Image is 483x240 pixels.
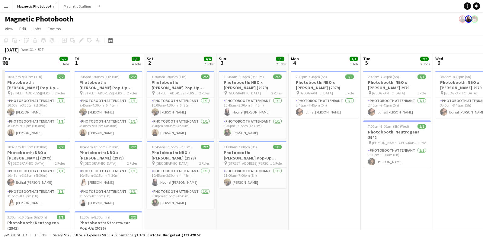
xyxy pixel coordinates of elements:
[420,57,429,61] span: 2/2
[465,15,472,23] app-user-avatar: Maria Lopes
[60,62,69,66] div: 3 Jobs
[417,140,426,145] span: 1 Role
[345,74,354,79] span: 1/1
[276,62,286,66] div: 2 Jobs
[201,74,210,79] span: 2/2
[2,56,10,61] span: Thu
[219,97,286,118] app-card-role: Photobooth Attendant1/110:45am-3:30pm (4h45m)Nour el [PERSON_NAME]
[147,80,214,90] h3: Photobooth: [PERSON_NAME] Pop-Up [GEOGRAPHIC_DATA] (3061)
[147,56,153,61] span: Sat
[2,150,70,161] h3: Photobooth: NBO x [PERSON_NAME] (2979)
[146,59,153,66] span: 2
[75,150,142,161] h3: Photobooth: NBO x [PERSON_NAME] (2979)
[291,97,359,118] app-card-role: Photobooth Attendant1/12:45pm-7:45pm (5h)Ibtihal [PERSON_NAME]
[75,188,142,209] app-card-role: Photobooth Attendant1/13:15pm-8:15pm (5h)[PERSON_NAME]
[75,56,79,61] span: Fri
[350,57,358,61] span: 1/1
[368,124,409,129] span: 7:00pm-3:00am (8h) (Wed)
[219,168,286,188] app-card-role: Photobooth Attendant1/111:00am-7:00pm (8h)[PERSON_NAME]
[17,25,29,33] a: Edit
[75,141,142,209] app-job-card: 10:45am-8:15pm (9h30m)2/2Photobooth: NBO x [PERSON_NAME] (2979) [GEOGRAPHIC_DATA]2 RolesPhotoboot...
[219,71,286,139] div: 10:45am-8:15pm (9h30m)2/2Photobooth: NBO x [PERSON_NAME] (2979) [GEOGRAPHIC_DATA]2 RolesPhotoboot...
[2,118,70,139] app-card-role: Photobooth Attendant1/13:30pm-9:00pm (5h30m)[PERSON_NAME]
[271,91,282,95] span: 2 Roles
[459,15,466,23] app-user-avatar: Maria Lopes
[444,91,477,95] span: [GEOGRAPHIC_DATA]
[147,71,214,139] div: 10:00am-9:00pm (11h)2/2Photobooth: [PERSON_NAME] Pop-Up [GEOGRAPHIC_DATA] (3061) [STREET_ADDRESS]...
[129,74,137,79] span: 2/2
[296,74,327,79] span: 2:45pm-7:45pm (5h)
[83,91,127,95] span: [STREET_ADDRESS][PERSON_NAME]
[350,62,358,66] div: 1 Job
[57,74,65,79] span: 2/2
[2,220,70,231] h3: Photobooth: Neutrogena (2942)
[368,74,399,79] span: 2:45pm-7:45pm (5h)
[79,74,120,79] span: 9:45am-9:00pm (11h15m)
[5,26,13,31] span: View
[224,145,257,149] span: 11:00am-7:00pm (8h)
[228,161,273,166] span: [STREET_ADDRESS][PERSON_NAME]
[5,47,19,53] div: [DATE]
[147,168,214,188] app-card-role: Photobooth Attendant1/110:45am-3:30pm (4h45m)Nour el [PERSON_NAME]
[7,145,47,149] span: 10:45am-8:15pm (9h30m)
[219,80,286,90] h3: Photobooth: NBO x [PERSON_NAME] (2979)
[273,161,282,166] span: 1 Role
[363,71,431,118] app-job-card: 2:45pm-7:45pm (5h)1/1Photobooth: NBO x [PERSON_NAME] 2979 [GEOGRAPHIC_DATA]1 RolePhotobooth Atten...
[83,161,117,166] span: [GEOGRAPHIC_DATA]
[363,80,431,90] h3: Photobooth: NBO x [PERSON_NAME] 2979
[363,129,431,140] h3: Photobooth: Neutrogena 2942
[155,91,199,95] span: [STREET_ADDRESS][PERSON_NAME]
[219,141,286,188] app-job-card: 11:00am-7:00pm (8h)1/1Photobooth: [PERSON_NAME] Pop-Up [GEOGRAPHIC_DATA] (3061) [STREET_ADDRESS][...
[219,118,286,139] app-card-role: Photobooth Attendant1/13:30pm-8:15pm (4h45m)[PERSON_NAME]
[2,141,70,209] div: 10:45am-8:15pm (9h30m)2/2Photobooth: NBO x [PERSON_NAME] (2979) [GEOGRAPHIC_DATA]2 RolesPhotoboot...
[75,220,142,231] h3: Photobooth: Streetwear Pop-Up(3086)
[132,57,140,61] span: 8/8
[276,57,284,61] span: 3/3
[30,25,44,33] a: Jobs
[20,47,35,52] span: Week 31
[291,56,299,61] span: Mon
[7,74,42,79] span: 10:00am-9:00pm (11h)
[57,215,65,219] span: 1/1
[224,74,264,79] span: 10:45am-8:15pm (9h30m)
[11,161,44,166] span: [GEOGRAPHIC_DATA]
[75,71,142,139] div: 9:45am-9:00pm (11h15m)2/2Photobooth: [PERSON_NAME] Pop-Up [GEOGRAPHIC_DATA] (3061) [STREET_ADDRES...
[19,26,26,31] span: Edit
[53,233,200,237] div: Salary $128 058.52 + Expenses $0.00 + Subsistence $3 370.00 =
[55,161,65,166] span: 2 Roles
[47,26,61,31] span: Comms
[219,56,226,61] span: Sun
[59,0,96,12] button: Magnetic Staffing
[152,145,192,149] span: 10:45am-8:15pm (9h30m)
[363,97,431,118] app-card-role: Photobooth Attendant1/12:45pm-7:45pm (5h)Ibtihal [PERSON_NAME]
[417,124,426,129] span: 1/1
[273,145,282,149] span: 1/1
[129,215,137,219] span: 2/2
[440,74,471,79] span: 3:45pm-8:45pm (5h)
[152,74,187,79] span: 10:00am-9:00pm (11h)
[75,80,142,90] h3: Photobooth: [PERSON_NAME] Pop-Up [GEOGRAPHIC_DATA] (3061)
[127,91,137,95] span: 2 Roles
[2,59,10,66] span: 31
[2,71,70,139] div: 10:00am-9:00pm (11h)2/2Photobooth: [PERSON_NAME] Pop-Up [GEOGRAPHIC_DATA] (3061) [STREET_ADDRESS]...
[45,25,63,33] a: Comms
[132,62,141,66] div: 4 Jobs
[147,188,214,209] app-card-role: Photobooth Attendant1/13:30pm-8:15pm (4h45m)[PERSON_NAME]
[363,56,370,61] span: Tue
[363,147,431,168] app-card-role: Photobooth Attendant1/17:00pm-3:00am (8h)[PERSON_NAME]
[127,161,137,166] span: 2 Roles
[75,118,142,139] app-card-role: Photobooth Attendant1/14:30pm-9:00pm (4h30m)[PERSON_NAME]
[74,59,79,66] span: 1
[417,91,426,95] span: 1 Role
[37,47,44,52] div: EDT
[291,80,359,90] h3: Photobooth: NBO x [PERSON_NAME] (2979)
[147,141,214,209] app-job-card: 10:45am-8:15pm (9h30m)2/2Photobooth: NBO x [PERSON_NAME] (2979) [GEOGRAPHIC_DATA]2 RolesPhotoboot...
[147,118,214,139] app-card-role: Photobooth Attendant1/14:30pm-9:00pm (4h30m)[PERSON_NAME]
[471,15,478,23] app-user-avatar: Kara & Monika
[10,233,27,237] span: Budgeted
[75,97,142,118] app-card-role: Photobooth Attendant1/19:45am-4:30pm (6h45m)[PERSON_NAME]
